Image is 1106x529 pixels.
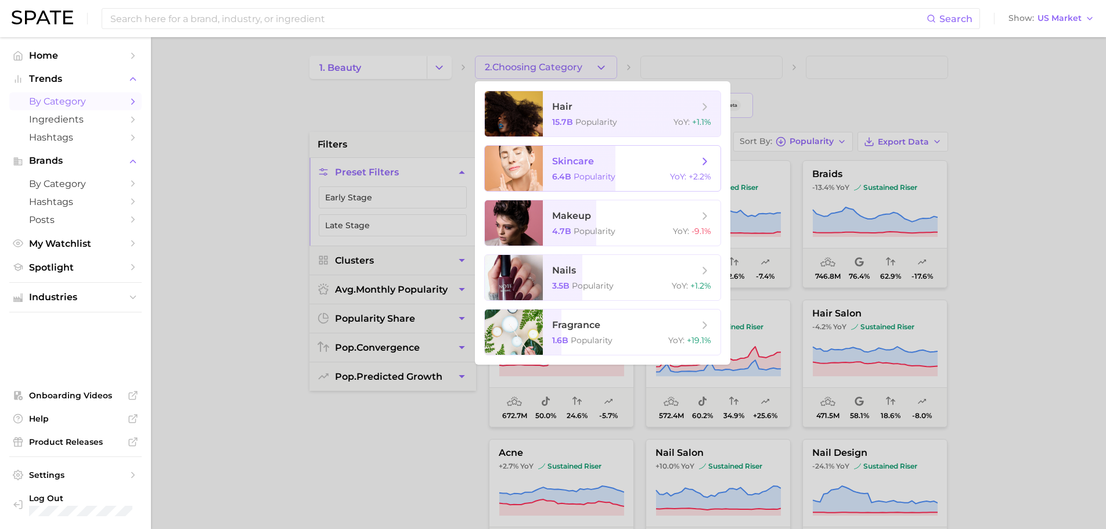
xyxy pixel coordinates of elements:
[673,226,689,236] span: YoY :
[475,81,730,365] ul: 2.Choosing Category
[9,258,142,276] a: Spotlight
[1037,15,1082,21] span: US Market
[552,171,571,182] span: 6.4b
[29,292,122,303] span: Industries
[689,171,711,182] span: +2.2%
[29,238,122,249] span: My Watchlist
[552,280,570,291] span: 3.5b
[9,211,142,229] a: Posts
[692,117,711,127] span: +1.1%
[552,156,594,167] span: skincare
[571,335,613,346] span: Popularity
[1006,11,1097,26] button: ShowUS Market
[9,235,142,253] a: My Watchlist
[9,70,142,88] button: Trends
[552,335,568,346] span: 1.6b
[9,92,142,110] a: by Category
[9,175,142,193] a: by Category
[29,132,122,143] span: Hashtags
[9,490,142,520] a: Log out. Currently logged in with e-mail meghnar@oddity.com.
[572,280,614,291] span: Popularity
[9,289,142,306] button: Industries
[109,9,927,28] input: Search here for a brand, industry, or ingredient
[29,470,122,480] span: Settings
[9,433,142,451] a: Product Releases
[29,178,122,189] span: by Category
[29,50,122,61] span: Home
[1008,15,1034,21] span: Show
[9,410,142,427] a: Help
[9,46,142,64] a: Home
[552,319,600,330] span: fragrance
[9,387,142,404] a: Onboarding Videos
[673,117,690,127] span: YoY :
[9,152,142,170] button: Brands
[29,196,122,207] span: Hashtags
[29,493,132,503] span: Log Out
[574,226,615,236] span: Popularity
[9,193,142,211] a: Hashtags
[672,280,688,291] span: YoY :
[552,210,591,221] span: makeup
[29,96,122,107] span: by Category
[691,226,711,236] span: -9.1%
[574,171,615,182] span: Popularity
[29,156,122,166] span: Brands
[29,413,122,424] span: Help
[29,262,122,273] span: Spotlight
[939,13,972,24] span: Search
[552,226,571,236] span: 4.7b
[9,128,142,146] a: Hashtags
[668,335,685,346] span: YoY :
[670,171,686,182] span: YoY :
[9,110,142,128] a: Ingredients
[687,335,711,346] span: +19.1%
[29,214,122,225] span: Posts
[9,466,142,484] a: Settings
[29,390,122,401] span: Onboarding Videos
[29,114,122,125] span: Ingredients
[552,101,572,112] span: hair
[29,74,122,84] span: Trends
[552,117,573,127] span: 15.7b
[29,437,122,447] span: Product Releases
[552,265,576,276] span: nails
[575,117,617,127] span: Popularity
[12,10,73,24] img: SPATE
[690,280,711,291] span: +1.2%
